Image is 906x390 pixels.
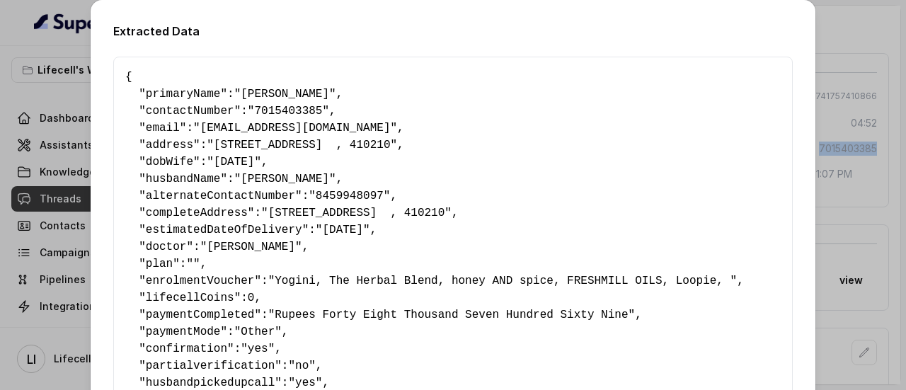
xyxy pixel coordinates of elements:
[248,105,329,117] span: "7015403385"
[186,258,200,270] span: ""
[234,88,336,101] span: "[PERSON_NAME]"
[146,360,275,372] span: partialverification
[146,241,187,253] span: doctor
[146,156,193,168] span: dobWife
[288,360,315,372] span: "no"
[146,343,227,355] span: confirmation
[248,292,255,304] span: 0
[234,173,336,185] span: "[PERSON_NAME]"
[309,190,390,202] span: "8459948097"
[146,377,275,389] span: husbandpickedupcall
[200,241,302,253] span: "[PERSON_NAME]"
[146,105,234,117] span: contactNumber
[261,207,452,219] span: "[STREET_ADDRESS] , 410210"
[146,122,180,134] span: email
[146,258,173,270] span: plan
[146,207,248,219] span: completeAddress
[268,309,635,321] span: "Rupees Forty Eight Thousand Seven Hundred Sixty Nine"
[268,275,738,287] span: "Yogini, The Herbal Blend, honey AND spice, FRESHMILL OILS, Loopie, "
[146,275,255,287] span: enrolmentVoucher
[146,224,302,236] span: estimatedDateOfDelivery
[146,139,193,151] span: address
[207,139,397,151] span: "[STREET_ADDRESS] , 410210"
[288,377,322,389] span: "yes"
[113,23,793,40] h2: Extracted Data
[207,156,261,168] span: "[DATE]"
[146,309,255,321] span: paymentCompleted
[241,343,275,355] span: "yes"
[146,190,295,202] span: alternateContactNumber
[146,173,221,185] span: husbandName
[234,326,282,338] span: "Other"
[193,122,397,134] span: "[EMAIL_ADDRESS][DOMAIN_NAME]"
[146,292,234,304] span: lifecellCoins
[146,88,221,101] span: primaryName
[146,326,221,338] span: paymentMode
[316,224,370,236] span: "[DATE]"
